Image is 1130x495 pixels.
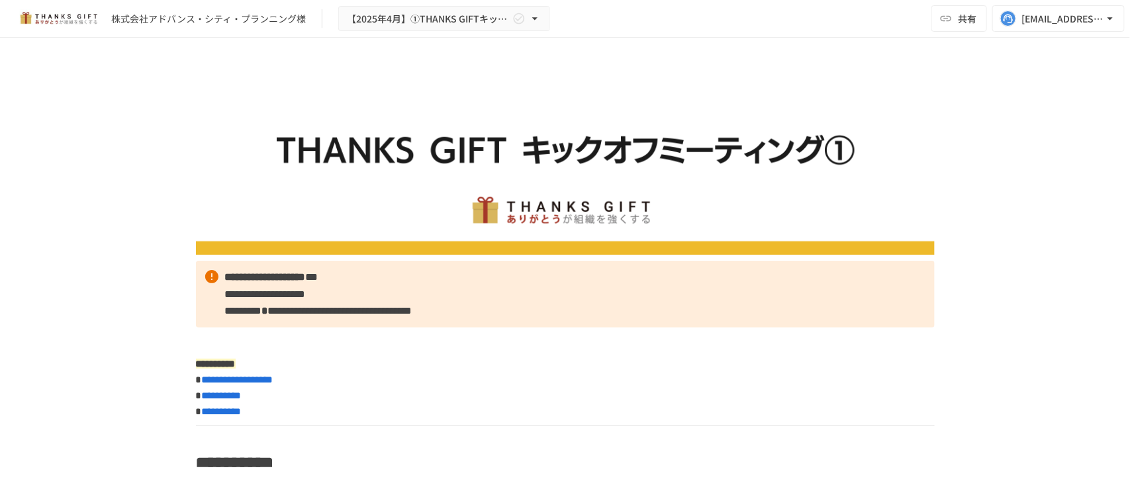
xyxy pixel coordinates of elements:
[992,5,1125,32] button: [EMAIL_ADDRESS][DOMAIN_NAME]
[16,8,101,29] img: mMP1OxWUAhQbsRWCurg7vIHe5HqDpP7qZo7fRoNLXQh
[931,5,987,32] button: 共有
[338,6,550,32] button: 【2025年4月】①THANKS GIFTキックオフMTG
[111,12,306,26] div: 株式会社アドバンス・シティ・プランニング様
[1021,11,1104,27] div: [EMAIL_ADDRESS][DOMAIN_NAME]
[958,11,976,26] span: 共有
[347,11,510,27] span: 【2025年4月】①THANKS GIFTキックオフMTG
[196,70,935,255] img: G0WxmcJ0THrQxNO0XY7PBNzv3AFOxoYAtgSyvpL7cek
